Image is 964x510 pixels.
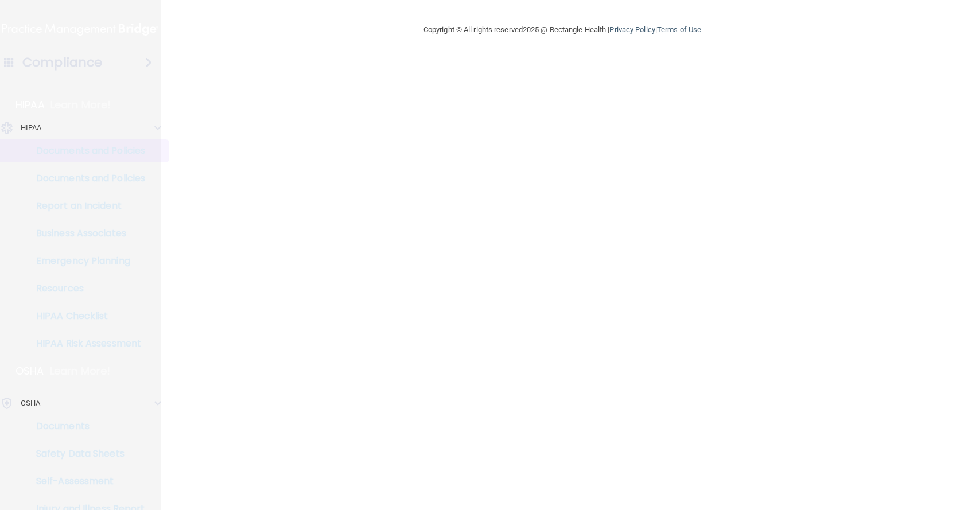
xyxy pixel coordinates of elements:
h4: Compliance [22,54,102,71]
p: Learn More! [50,98,111,112]
p: OSHA [21,396,40,410]
p: Documents [7,421,164,432]
p: Learn More! [50,364,111,378]
p: OSHA [15,364,44,378]
p: HIPAA Risk Assessment [7,338,164,349]
div: Copyright © All rights reserved 2025 @ Rectangle Health | | [353,11,772,48]
p: Report an Incident [7,200,164,212]
a: Terms of Use [657,25,701,34]
p: Self-Assessment [7,476,164,487]
p: Safety Data Sheets [7,448,164,460]
img: PMB logo [2,18,158,41]
p: HIPAA [15,98,45,112]
p: HIPAA [21,121,42,135]
a: Privacy Policy [609,25,655,34]
p: Emergency Planning [7,255,164,267]
p: Documents and Policies [7,145,164,157]
p: Documents and Policies [7,173,164,184]
p: Resources [7,283,164,294]
p: Business Associates [7,228,164,239]
p: HIPAA Checklist [7,310,164,322]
